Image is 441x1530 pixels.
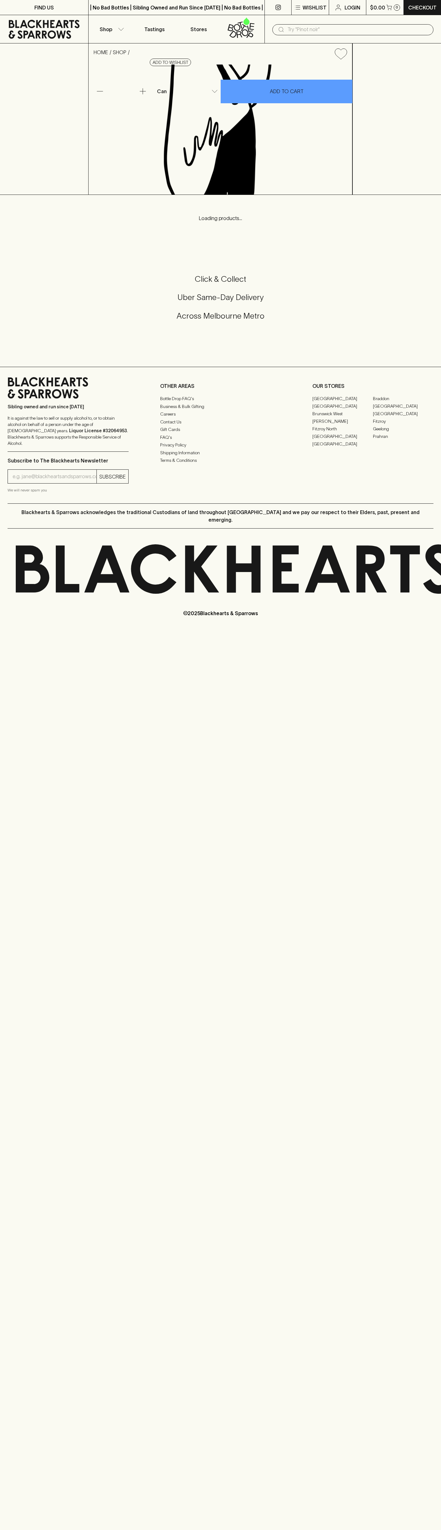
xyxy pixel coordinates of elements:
a: [PERSON_NAME] [312,417,373,425]
p: Checkout [408,4,437,11]
div: Can [154,85,220,98]
a: Bottle Drop FAQ's [160,395,281,403]
a: Braddon [373,395,433,402]
p: $0.00 [370,4,385,11]
p: Wishlist [303,4,327,11]
button: Add to wishlist [150,59,191,66]
a: [GEOGRAPHIC_DATA] [373,410,433,417]
a: Tastings [132,15,177,43]
a: [GEOGRAPHIC_DATA] [312,402,373,410]
a: Fitzroy [373,417,433,425]
a: Business & Bulk Gifting [160,403,281,410]
p: Login [345,4,360,11]
a: Careers [160,411,281,418]
a: [GEOGRAPHIC_DATA] [312,395,373,402]
a: Shipping Information [160,449,281,456]
img: Wolf of The Willows Pacific Sour [89,65,352,195]
a: Geelong [373,425,433,433]
p: Tastings [144,25,165,33]
p: It is against the law to sell or supply alcohol to, or to obtain alcohol on behalf of a person un... [8,415,129,446]
a: [GEOGRAPHIC_DATA] [312,440,373,448]
p: We will never spam you [8,487,129,493]
div: Call to action block [8,249,433,354]
p: Blackhearts & Sparrows acknowledges the traditional Custodians of land throughout [GEOGRAPHIC_DAT... [12,508,429,524]
p: OTHER AREAS [160,382,281,390]
a: FAQ's [160,433,281,441]
button: Add to wishlist [332,46,350,62]
button: ADD TO CART [221,80,352,103]
h5: Uber Same-Day Delivery [8,292,433,303]
p: 0 [396,6,398,9]
p: Loading products... [6,214,435,222]
input: e.g. jane@blackheartsandsparrows.com.au [13,472,96,482]
a: Privacy Policy [160,441,281,449]
p: OUR STORES [312,382,433,390]
a: [GEOGRAPHIC_DATA] [373,402,433,410]
a: Prahran [373,433,433,440]
p: Subscribe to The Blackhearts Newsletter [8,457,129,464]
a: Brunswick West [312,410,373,417]
button: SUBSCRIBE [97,470,128,483]
a: Contact Us [160,418,281,426]
a: Terms & Conditions [160,457,281,464]
strong: Liquor License #32064953 [69,428,127,433]
a: Fitzroy North [312,425,373,433]
p: SUBSCRIBE [99,473,126,480]
p: Can [157,88,167,95]
p: ADD TO CART [270,88,304,95]
p: Sibling owned and run since [DATE] [8,404,129,410]
a: [GEOGRAPHIC_DATA] [312,433,373,440]
input: Try "Pinot noir" [287,25,428,35]
h5: Across Melbourne Metro [8,311,433,321]
h5: Click & Collect [8,274,433,284]
button: Shop [89,15,133,43]
a: SHOP [113,49,126,55]
a: Stores [177,15,221,43]
a: HOME [94,49,108,55]
p: Shop [100,25,112,33]
p: Stores [190,25,207,33]
a: Gift Cards [160,426,281,433]
p: FIND US [34,4,54,11]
